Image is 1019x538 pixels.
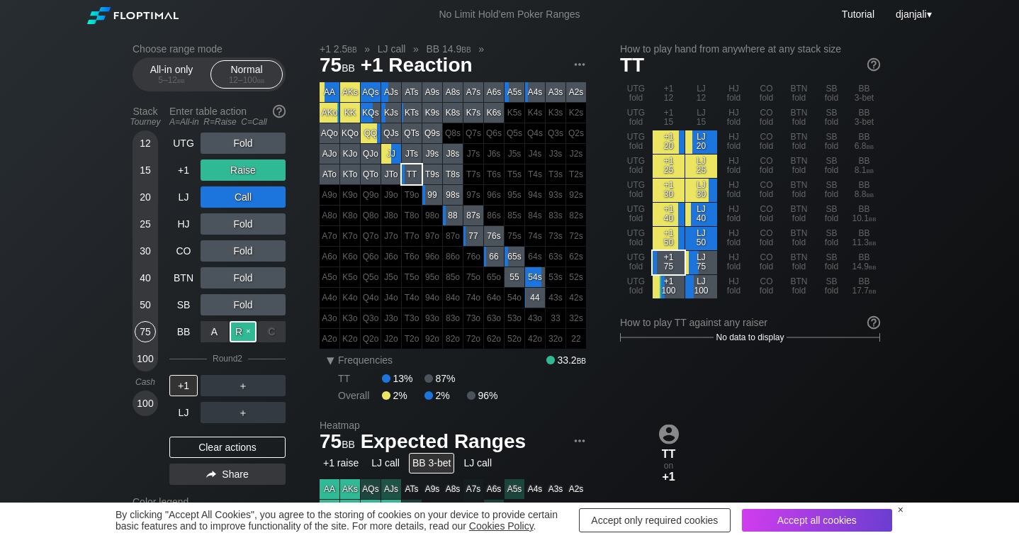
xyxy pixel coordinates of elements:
span: bb [867,141,874,151]
div: SB fold [816,227,848,250]
span: bb [867,189,874,199]
div: ▾ [892,6,933,22]
div: 100% fold in prior round [463,164,483,184]
div: +1 50 [653,227,685,250]
div: CO fold [750,82,782,106]
div: LJ 12 [685,82,717,106]
div: 100% fold in prior round [340,226,360,246]
div: BTN fold [783,106,815,130]
div: 100% fold in prior round [361,288,381,308]
div: 100% fold in prior round [381,185,401,205]
div: BB 8.8 [848,179,880,202]
div: 100% fold in prior round [463,144,483,164]
div: 100% fold in prior round [525,123,545,143]
span: bb [342,59,355,74]
div: SB [169,294,198,315]
div: QQ [361,123,381,143]
div: LJ 30 [685,179,717,202]
div: HJ fold [718,251,750,274]
div: 100% fold in prior round [340,288,360,308]
span: bb [869,237,877,247]
span: bb [869,262,877,271]
div: 100% fold in prior round [566,247,586,267]
div: 100% fold in prior round [463,247,483,267]
div: A5s [505,82,524,102]
div: A3s [546,82,565,102]
div: ATs [402,82,422,102]
img: icon-avatar.b40e07d9.svg [659,424,679,444]
div: 100% fold in prior round [505,144,524,164]
div: 20 [135,186,156,208]
div: BTN [169,267,198,288]
div: 55 [505,267,524,287]
div: AQs [361,82,381,102]
div: HJ fold [718,203,750,226]
div: Fold [201,294,286,315]
div: A7s [463,82,483,102]
div: LJ 20 [685,130,717,154]
div: BTN fold [783,275,815,298]
img: help.32db89a4.svg [866,315,882,330]
span: bb [869,213,877,223]
div: 100% fold in prior round [443,226,463,246]
div: QTs [402,123,422,143]
div: 100% fold in prior round [381,247,401,267]
div: TT [402,164,422,184]
div: 100% fold in prior round [402,288,422,308]
div: 100% fold in prior round [422,288,442,308]
img: Floptimal logo [87,7,178,24]
div: 100% fold in prior round [505,123,524,143]
div: 100% fold in prior round [361,247,381,267]
div: 100% fold in prior round [422,226,442,246]
div: 100% fold in prior round [546,247,565,267]
img: ellipsis.fd386fe8.svg [572,57,587,72]
div: 100% fold in prior round [320,288,339,308]
div: SB fold [816,251,848,274]
div: 98s [443,185,463,205]
span: +1 Reaction [359,55,475,78]
div: J9s [422,144,442,164]
div: +1 30 [653,179,685,202]
a: Tutorial [842,9,874,20]
div: 100% fold in prior round [525,185,545,205]
div: Stack [127,100,164,133]
div: A=All-in R=Raise C=Call [169,117,286,127]
div: JJ [381,144,401,164]
div: 100% fold in prior round [566,185,586,205]
div: 100% fold in prior round [361,226,381,246]
div: KK [340,103,360,123]
div: 77 [463,226,483,246]
div: BTN fold [783,82,815,106]
span: bb [347,43,356,55]
div: Normal [214,61,279,88]
div: AKo [320,103,339,123]
div: AJo [320,144,339,164]
div: BTN fold [783,203,815,226]
div: 100% fold in prior round [484,185,504,205]
div: HJ fold [718,275,750,298]
div: J8s [443,144,463,164]
div: 100% fold in prior round [361,185,381,205]
div: 100% fold in prior round [320,247,339,267]
span: bb [257,75,265,85]
div: Q9s [422,123,442,143]
div: 100% fold in prior round [484,206,504,225]
span: LJ call [376,43,408,55]
div: QTo [361,164,381,184]
div: 100% fold in prior round [422,206,442,225]
div: 100% fold in prior round [463,267,483,287]
span: TT [620,54,644,76]
div: LJ 50 [685,227,717,250]
div: Accept only required cookies [579,508,731,532]
div: T8s [443,164,463,184]
div: 100% fold in prior round [546,288,565,308]
div: 100% fold in prior round [505,288,524,308]
div: 100% fold in prior round [463,288,483,308]
div: 100% fold in prior round [525,103,545,123]
div: 100% fold in prior round [546,103,565,123]
div: 100% fold in prior round [463,308,483,328]
div: HJ [169,213,198,235]
div: 100% fold in prior round [566,267,586,287]
div: Tourney [127,117,164,127]
div: 76s [484,226,504,246]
